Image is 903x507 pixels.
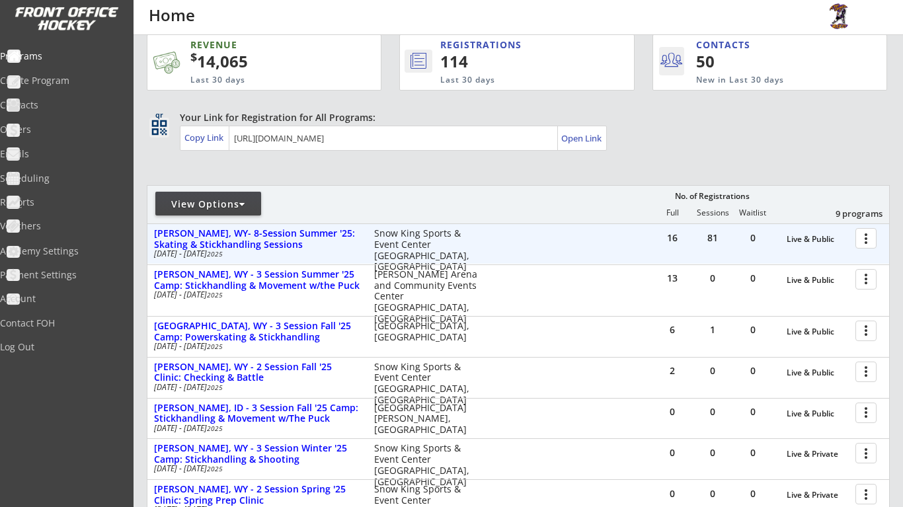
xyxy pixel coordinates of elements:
[652,448,692,457] div: 0
[374,403,478,436] div: [GEOGRAPHIC_DATA] [PERSON_NAME], [GEOGRAPHIC_DATA]
[787,449,849,459] div: Live & Private
[207,383,223,392] em: 2025
[154,424,356,432] div: [DATE] - [DATE]
[733,274,773,283] div: 0
[154,291,356,299] div: [DATE] - [DATE]
[693,274,732,283] div: 0
[733,366,773,375] div: 0
[440,50,589,73] div: 114
[855,484,877,504] button: more_vert
[855,362,877,382] button: more_vert
[155,198,261,211] div: View Options
[787,490,849,500] div: Live & Private
[693,233,732,243] div: 81
[787,409,849,418] div: Live & Public
[154,465,356,473] div: [DATE] - [DATE]
[154,228,360,251] div: [PERSON_NAME], WY- 8-Session Summer '25: Skating & Stickhandling Sessions
[154,484,360,506] div: [PERSON_NAME], WY - 2 Session Spring '25 Clinic: Spring Prep Clinic
[787,368,849,377] div: Live & Public
[693,489,732,498] div: 0
[652,489,692,498] div: 0
[154,383,356,391] div: [DATE] - [DATE]
[154,403,360,425] div: [PERSON_NAME], ID - 3 Session Fall '25 Camp: Stickhandling & Movement w/The Puck
[814,208,883,219] div: 9 programs
[696,75,825,86] div: New in Last 30 days
[154,443,360,465] div: [PERSON_NAME], WY - 3 Session Winter '25 Camp: Stickhandling & Shooting
[207,342,223,351] em: 2025
[190,75,322,86] div: Last 30 days
[733,407,773,416] div: 0
[732,208,772,217] div: Waitlist
[190,50,339,73] div: 14,065
[374,443,478,487] div: Snow King Sports & Event Center [GEOGRAPHIC_DATA], [GEOGRAPHIC_DATA]
[207,249,223,258] em: 2025
[149,118,169,137] button: qr_code
[180,111,849,124] div: Your Link for Registration for All Programs:
[151,111,167,120] div: qr
[652,208,692,217] div: Full
[652,366,692,375] div: 2
[561,133,603,144] div: Open Link
[440,75,579,86] div: Last 30 days
[855,403,877,423] button: more_vert
[733,325,773,334] div: 0
[154,269,360,292] div: [PERSON_NAME], WY - 3 Session Summer '25 Camp: Stickhandling & Movement w/the Puck
[733,489,773,498] div: 0
[855,443,877,463] button: more_vert
[652,325,692,334] div: 6
[440,38,576,52] div: REGISTRATIONS
[652,274,692,283] div: 13
[190,49,197,65] sup: $
[671,192,753,201] div: No. of Registrations
[787,235,849,244] div: Live & Public
[374,362,478,406] div: Snow King Sports & Event Center [GEOGRAPHIC_DATA], [GEOGRAPHIC_DATA]
[374,321,478,343] div: [GEOGRAPHIC_DATA], [GEOGRAPHIC_DATA]
[787,327,849,336] div: Live & Public
[184,132,226,143] div: Copy Link
[787,276,849,285] div: Live & Public
[855,269,877,290] button: more_vert
[733,448,773,457] div: 0
[693,325,732,334] div: 1
[696,38,756,52] div: CONTACTS
[696,50,777,73] div: 50
[207,424,223,433] em: 2025
[693,407,732,416] div: 0
[855,228,877,249] button: more_vert
[207,464,223,473] em: 2025
[154,250,356,258] div: [DATE] - [DATE]
[855,321,877,341] button: more_vert
[693,208,732,217] div: Sessions
[561,129,603,147] a: Open Link
[693,448,732,457] div: 0
[154,342,356,350] div: [DATE] - [DATE]
[374,228,478,272] div: Snow King Sports & Event Center [GEOGRAPHIC_DATA], [GEOGRAPHIC_DATA]
[154,321,360,343] div: [GEOGRAPHIC_DATA], WY - 3 Session Fall '25 Camp: Powerskating & Stickhandling
[190,38,322,52] div: REVENUE
[207,290,223,299] em: 2025
[733,233,773,243] div: 0
[374,269,478,325] div: [PERSON_NAME] Arena and Community Events Center [GEOGRAPHIC_DATA], [GEOGRAPHIC_DATA]
[652,233,692,243] div: 16
[154,362,360,384] div: [PERSON_NAME], WY - 2 Session Fall '25 Clinic: Checking & Battle
[652,407,692,416] div: 0
[693,366,732,375] div: 0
